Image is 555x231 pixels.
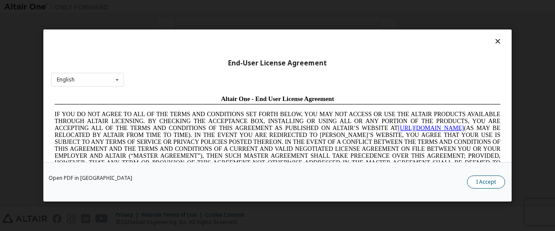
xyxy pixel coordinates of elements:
a: [URL][DOMAIN_NAME] [347,33,413,39]
span: Altair One - End User License Agreement [170,3,283,10]
button: I Accept [467,176,505,189]
div: English [57,77,75,82]
a: Open PDF in [GEOGRAPHIC_DATA] [49,176,132,181]
div: End-User License Agreement [51,59,504,68]
span: IF YOU DO NOT AGREE TO ALL OF THE TERMS AND CONDITIONS SET FORTH BELOW, YOU MAY NOT ACCESS OR USE... [3,19,449,81]
span: Lore Ipsumd Sit Ame Cons Adipisc Elitseddo (“Eiusmodte”) in utlabor Etdolo Magnaaliqua Eni. (“Adm... [3,88,449,150]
